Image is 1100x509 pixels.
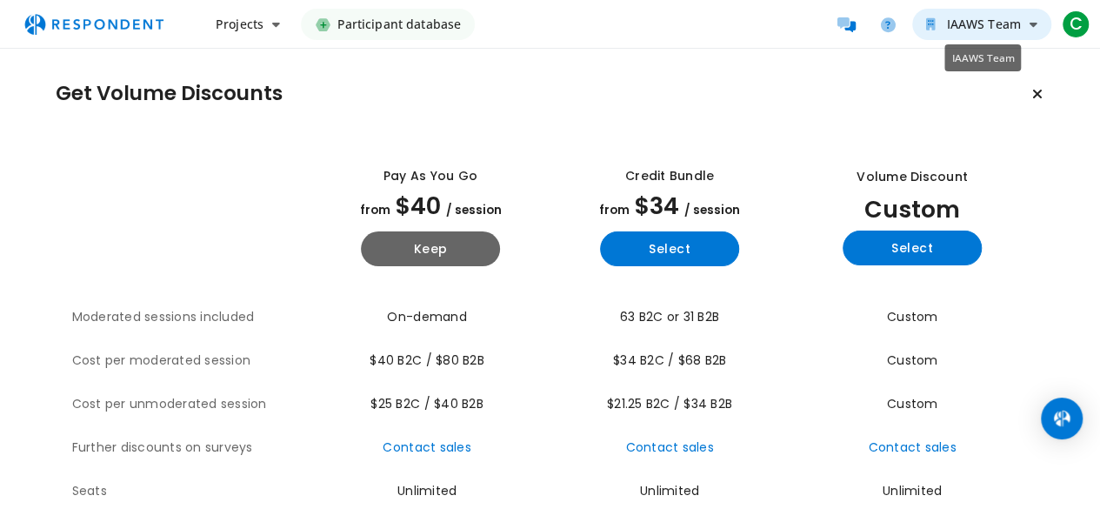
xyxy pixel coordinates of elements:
a: Contact sales [625,439,713,456]
th: Further discounts on surveys [72,426,311,470]
span: Custom [887,352,938,369]
span: IAAWS Team [946,16,1020,32]
div: Volume Discount [857,168,968,186]
a: Contact sales [383,439,470,456]
span: from [599,202,630,218]
div: Open Intercom Messenger [1041,398,1083,439]
span: Custom [864,193,960,225]
button: Projects [202,9,294,40]
th: Cost per unmoderated session [72,383,311,426]
span: 63 B2C or 31 B2B [620,308,719,325]
span: from [360,202,390,218]
span: Unlimited [883,482,942,499]
span: $34 B2C / $68 B2B [613,352,726,369]
span: Unlimited [640,482,699,499]
button: Select yearly custom_static plan [843,231,982,265]
span: / session [446,202,502,218]
span: $40 [396,190,441,222]
span: $40 B2C / $80 B2B [370,352,483,369]
th: Cost per moderated session [72,339,311,383]
span: $34 [635,190,679,222]
span: Projects [216,16,263,32]
a: Contact sales [868,439,956,456]
span: $25 B2C / $40 B2B [370,395,483,412]
button: C [1058,9,1093,40]
a: Participant database [301,9,475,40]
span: C [1062,10,1090,38]
a: Help and support [870,7,905,42]
span: IAAWS Team [951,50,1014,64]
span: Participant database [337,9,461,40]
button: Select yearly basic plan [600,231,739,266]
span: Custom [887,395,938,412]
h1: Get Volume Discounts [56,82,283,106]
div: Credit Bundle [625,167,714,185]
a: Message participants [829,7,863,42]
span: Custom [887,308,938,325]
div: Pay as you go [383,167,477,185]
button: Keep current plan [1020,77,1055,111]
button: Keep current yearly payg plan [361,231,500,266]
span: $21.25 B2C / $34 B2B [607,395,732,412]
span: Unlimited [397,482,457,499]
img: respondent-logo.png [14,8,174,41]
th: Moderated sessions included [72,296,311,339]
button: IAAWS Team [912,9,1051,40]
span: / session [684,202,740,218]
span: On-demand [387,308,466,325]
